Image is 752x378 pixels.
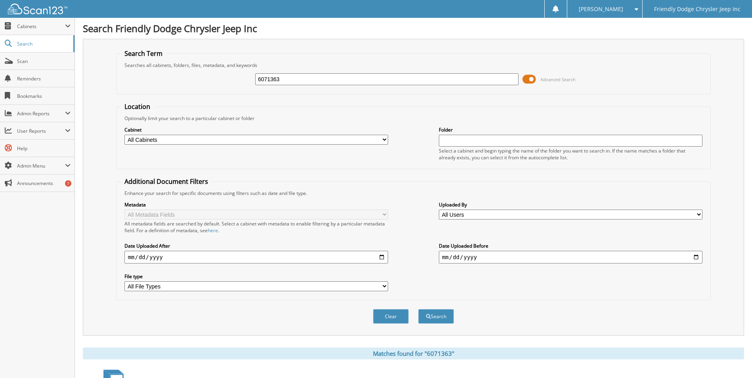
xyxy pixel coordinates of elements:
span: Admin Reports [17,110,65,117]
div: Enhance your search for specific documents using filters such as date and file type. [121,190,706,197]
div: Matches found for "6071363" [83,347,744,359]
label: Uploaded By [439,201,702,208]
span: [PERSON_NAME] [579,7,623,11]
a: here [208,227,218,234]
span: Advanced Search [540,76,576,82]
div: Optionally limit your search to a particular cabinet or folder [121,115,706,122]
legend: Additional Document Filters [121,177,212,186]
div: All metadata fields are searched by default. Select a cabinet with metadata to enable filtering b... [124,220,388,234]
input: end [439,251,702,263]
button: Search [418,309,454,324]
label: Folder [439,126,702,133]
div: Select a cabinet and begin typing the name of the folder you want to search in. If the name match... [439,147,702,161]
img: scan123-logo-white.svg [8,4,67,14]
div: 7 [65,180,71,187]
label: Date Uploaded Before [439,242,702,249]
button: Clear [373,309,409,324]
span: Admin Menu [17,162,65,169]
input: start [124,251,388,263]
span: Search [17,40,69,47]
span: Cabinets [17,23,65,30]
legend: Search Term [121,49,166,58]
span: Reminders [17,75,71,82]
label: Date Uploaded After [124,242,388,249]
span: Scan [17,58,71,65]
label: File type [124,273,388,280]
h1: Search Friendly Dodge Chrysler Jeep Inc [83,22,744,35]
label: Cabinet [124,126,388,133]
label: Metadata [124,201,388,208]
legend: Location [121,102,154,111]
span: Help [17,145,71,152]
div: Searches all cabinets, folders, files, metadata, and keywords [121,62,706,69]
span: User Reports [17,128,65,134]
span: Bookmarks [17,93,71,99]
span: Friendly Dodge Chrysler Jeep Inc [654,7,741,11]
span: Announcements [17,180,71,187]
